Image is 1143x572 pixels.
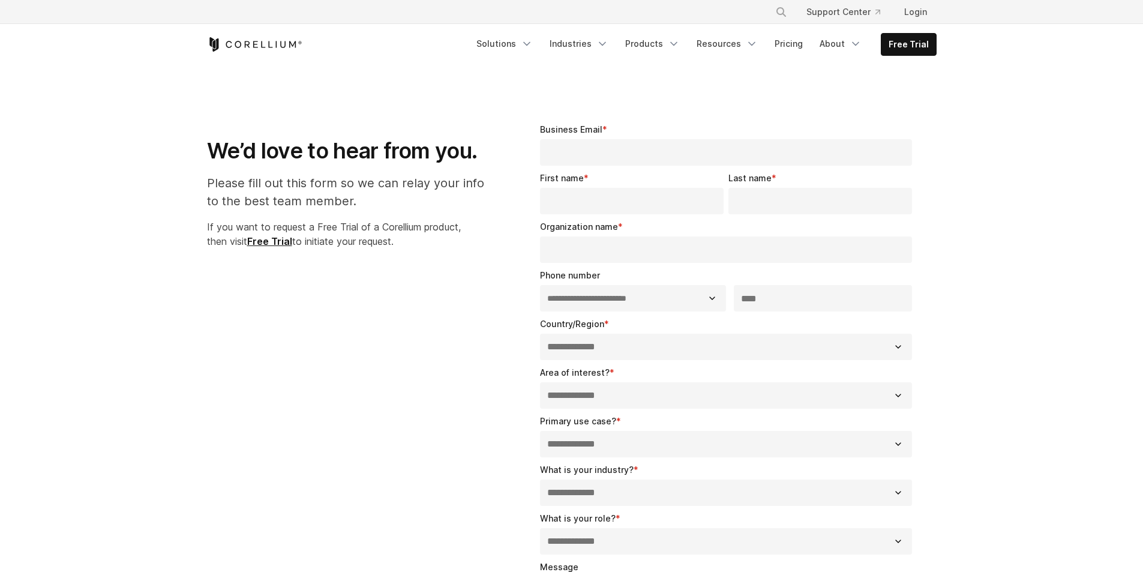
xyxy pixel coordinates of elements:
a: Login [895,1,937,23]
a: Free Trial [247,235,292,247]
span: What is your role? [540,513,616,523]
a: Pricing [767,33,810,55]
div: Navigation Menu [761,1,937,23]
button: Search [770,1,792,23]
span: Organization name [540,221,618,232]
span: Country/Region [540,319,604,329]
a: Products [618,33,687,55]
a: Support Center [797,1,890,23]
span: Message [540,562,578,572]
span: Phone number [540,270,600,280]
span: What is your industry? [540,465,634,475]
div: Navigation Menu [469,33,937,56]
a: Resources [689,33,765,55]
span: Area of interest? [540,367,610,378]
a: Solutions [469,33,540,55]
span: Business Email [540,124,602,134]
span: First name [540,173,584,183]
span: Last name [728,173,772,183]
p: Please fill out this form so we can relay your info to the best team member. [207,174,497,210]
span: Primary use case? [540,416,616,426]
a: Industries [542,33,616,55]
h1: We’d love to hear from you. [207,137,497,164]
a: Free Trial [881,34,936,55]
a: Corellium Home [207,37,302,52]
a: About [812,33,869,55]
p: If you want to request a Free Trial of a Corellium product, then visit to initiate your request. [207,220,497,248]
